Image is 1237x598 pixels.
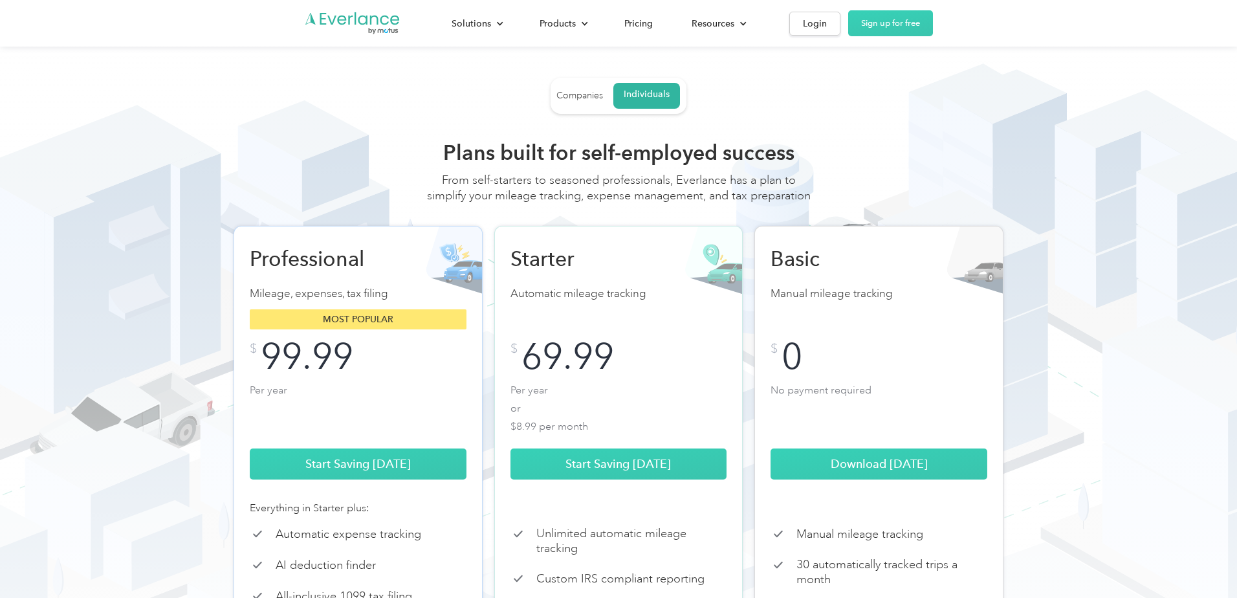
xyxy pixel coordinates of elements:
h2: Plans built for self-employed success [424,140,813,166]
div: $ [771,342,778,355]
div: Pricing [624,16,653,32]
div: $ [510,342,518,355]
p: Automatic expense tracking [276,527,421,542]
a: Start Saving [DATE] [510,448,727,480]
a: Login [789,12,840,36]
a: Sign up for free [848,10,933,36]
div: Login [803,16,827,32]
p: Custom IRS compliant reporting [536,571,705,586]
a: Start Saving [DATE] [250,448,466,480]
p: Mileage, expenses, tax filing [250,285,466,303]
a: Go to homepage [304,11,401,36]
h2: Starter [510,246,646,272]
a: Download [DATE] [771,448,987,480]
div: Everything in Starter plus: [250,500,466,516]
div: 99.99 [261,342,353,371]
p: Unlimited automatic mileage tracking [536,526,727,555]
div: 0 [782,342,802,371]
div: Most popular [250,309,466,329]
p: 30 automatically tracked trips a month [796,557,987,586]
a: Pricing [611,12,666,35]
h2: Professional [250,246,386,272]
p: AI deduction finder [276,558,376,573]
div: $ [250,342,257,355]
p: No payment required [771,381,987,433]
p: Automatic mileage tracking [510,285,727,303]
p: Per year or $8.99 per month [510,381,727,433]
p: Manual mileage tracking [796,527,923,542]
div: Companies [556,90,603,102]
div: Resources [692,16,734,32]
p: Per year [250,381,466,433]
div: 69.99 [521,342,614,371]
p: Manual mileage tracking [771,285,987,303]
div: Products [540,16,576,32]
div: Individuals [624,89,670,100]
div: From self-starters to seasoned professionals, Everlance has a plan to simplify your mileage track... [424,172,813,216]
div: Solutions [452,16,491,32]
h2: Basic [771,246,906,272]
